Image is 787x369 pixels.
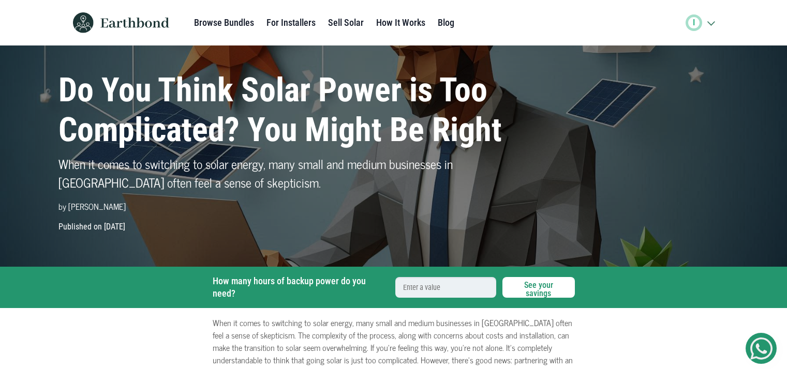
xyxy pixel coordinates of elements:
[58,155,558,192] p: When it comes to switching to solar energy, many small and medium businesses in [GEOGRAPHIC_DATA]...
[438,12,454,33] a: Blog
[58,71,558,150] h1: Do You Think Solar Power is Too Complicated? You Might Be Right
[69,4,169,41] a: Earthbond icon logo Earthbond text logo
[750,337,773,360] img: Get Started On Earthbond Via Whatsapp
[693,17,695,29] span: I
[395,277,496,298] input: Enter a value
[100,18,169,28] img: Earthbond text logo
[266,12,316,33] a: For Installers
[376,12,425,33] a: How It Works
[69,12,98,33] img: Earthbond icon logo
[194,12,254,33] a: Browse Bundles
[328,12,364,33] a: Sell Solar
[52,221,735,233] p: Published on [DATE]
[213,275,389,300] label: How many hours of backup power do you need?
[502,277,575,298] button: See your savings
[58,200,558,212] p: by [PERSON_NAME]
